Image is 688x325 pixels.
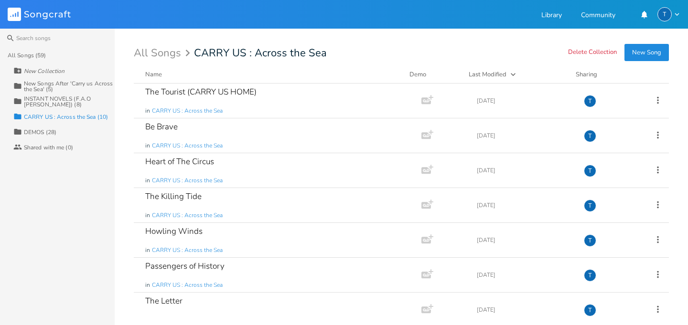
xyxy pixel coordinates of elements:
[469,70,564,79] button: Last Modified
[145,281,150,289] span: in
[152,281,223,289] span: CARRY US : Across the Sea
[584,130,596,142] div: The Killing Tide
[145,70,162,79] div: Name
[145,297,183,305] div: The Letter
[657,7,680,21] button: T
[24,145,73,150] div: Shared with me (0)
[477,202,572,208] div: [DATE]
[145,107,150,115] span: in
[477,237,572,243] div: [DATE]
[145,70,398,79] button: Name
[409,70,457,79] div: Demo
[152,211,223,220] span: CARRY US : Across the Sea
[152,246,223,254] span: CARRY US : Across the Sea
[568,49,617,57] button: Delete Collection
[152,177,223,185] span: CARRY US : Across the Sea
[584,234,596,247] div: The Killing Tide
[657,7,672,21] div: The Killing Tide
[145,246,150,254] span: in
[24,114,108,120] div: CARRY US : Across the Sea (10)
[145,192,202,200] div: The Killing Tide
[24,68,64,74] div: New Collection
[477,307,572,313] div: [DATE]
[477,98,572,104] div: [DATE]
[145,262,225,270] div: Passengers of History
[584,269,596,282] div: The Killing Tide
[541,12,562,20] a: Library
[469,70,506,79] div: Last Modified
[477,168,572,173] div: [DATE]
[584,165,596,177] div: The Killing Tide
[584,304,596,316] div: The Killing Tide
[145,157,214,166] div: Heart of The Circus
[145,177,150,185] span: in
[584,199,596,212] div: The Killing Tide
[145,211,150,220] span: in
[477,133,572,138] div: [DATE]
[152,107,223,115] span: CARRY US : Across the Sea
[145,227,203,235] div: Howling Winds
[581,12,615,20] a: Community
[194,48,327,58] span: CARRY US : Across the Sea
[134,49,193,58] div: All Songs
[152,316,223,324] span: CARRY US : Across the Sea
[145,316,150,324] span: in
[24,129,56,135] div: DEMOS (28)
[477,272,572,278] div: [DATE]
[145,88,257,96] div: The Tourist (CARRY US HOME)
[584,95,596,107] div: The Killing Tide
[8,52,46,58] div: All Songs (59)
[24,96,115,107] div: INSTANT NOVELS (F.A.O [PERSON_NAME]) (8)
[152,142,223,150] span: CARRY US : Across the Sea
[145,142,150,150] span: in
[145,123,178,131] div: Be Brave
[624,44,669,61] button: New Song
[24,81,115,92] div: New Songs After 'Carry us Across the Sea' (5)
[576,70,633,79] div: Sharing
